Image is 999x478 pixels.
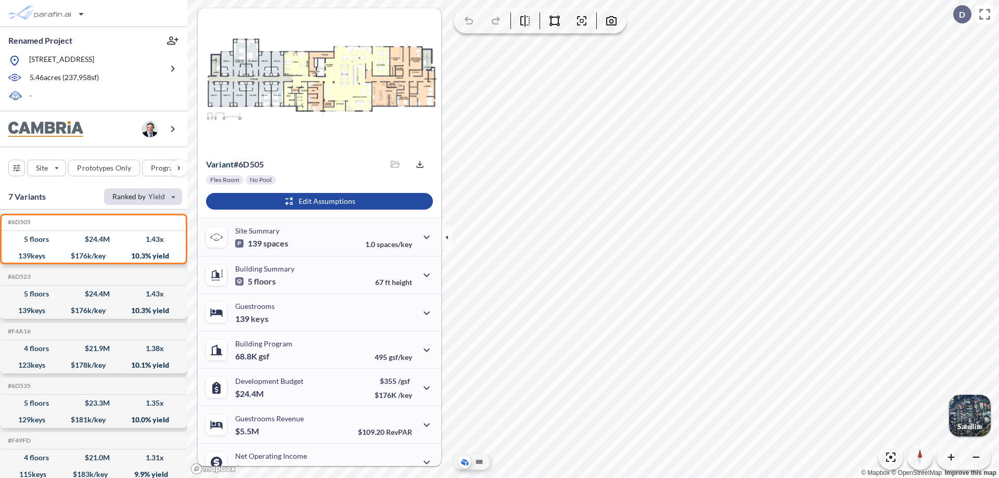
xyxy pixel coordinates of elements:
button: Switcher ImageSatellite [949,395,991,436]
span: margin [389,465,412,474]
img: Switcher Image [949,395,991,436]
p: Renamed Project [8,35,72,46]
button: Program [142,160,198,176]
span: spaces/key [377,240,412,249]
p: Site [36,163,48,173]
p: Guestrooms [235,302,275,311]
p: 68.8K [235,351,270,361]
span: keys [251,314,268,324]
span: ft [385,278,390,287]
p: Building Program [235,339,292,348]
h5: Click to copy the code [6,382,31,390]
p: 7 Variants [8,190,46,203]
p: 1.0 [365,240,412,249]
p: Net Operating Income [235,451,307,460]
p: $355 [375,377,412,385]
p: Guestrooms Revenue [235,414,304,423]
p: 139 [235,238,288,249]
p: [STREET_ADDRESS] [29,54,94,67]
span: /key [398,391,412,399]
p: Prototypes Only [77,163,131,173]
p: 495 [375,353,412,361]
span: /gsf [398,377,410,385]
h5: Click to copy the code [6,273,31,280]
span: gsf [259,351,270,361]
button: Aerial View [458,456,471,468]
button: Ranked by Yield [104,188,182,205]
img: BrandImage [8,121,83,137]
p: $176K [375,391,412,399]
button: Site [27,160,66,176]
p: Development Budget [235,377,303,385]
p: $5.5M [235,426,261,436]
p: 5 [235,276,276,287]
span: gsf/key [389,353,412,361]
p: # 6d505 [206,159,264,170]
a: Mapbox homepage [190,463,236,475]
p: Edit Assumptions [299,196,355,206]
p: 139 [235,314,268,324]
span: RevPAR [386,428,412,436]
p: Satellite [957,422,982,431]
button: Edit Assumptions [206,193,433,210]
h5: Click to copy the code [6,218,31,226]
img: user logo [142,121,158,137]
span: spaces [263,238,288,249]
p: $2.5M [235,463,261,474]
p: D [959,10,965,19]
a: Improve this map [945,469,996,476]
p: Site Summary [235,226,279,235]
a: Mapbox [861,469,890,476]
button: Site Plan [473,456,485,468]
p: $24.4M [235,389,265,399]
span: height [392,278,412,287]
span: Variant [206,159,234,169]
p: No Pool [250,176,272,184]
p: Program [151,163,180,173]
p: 45.0% [368,465,412,474]
p: 5.46 acres ( 237,958 sf) [30,72,99,84]
h5: Click to copy the code [6,328,31,335]
h5: Click to copy the code [6,437,31,444]
p: 67 [375,278,412,287]
p: Flex Room [210,176,239,184]
span: floors [254,276,276,287]
p: - [29,91,32,102]
a: OpenStreetMap [891,469,942,476]
button: Prototypes Only [68,160,140,176]
p: $109.20 [358,428,412,436]
p: Building Summary [235,264,294,273]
